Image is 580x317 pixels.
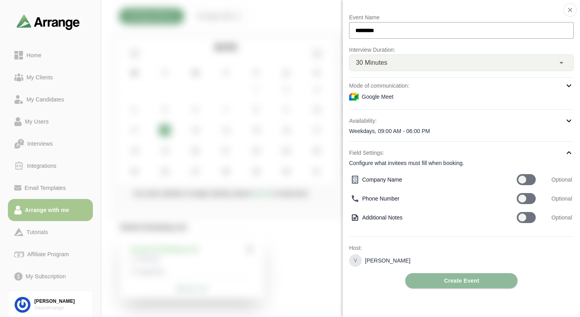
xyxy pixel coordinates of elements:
[349,243,574,253] p: Host:
[8,265,93,287] a: My Subscription
[21,183,69,193] div: Email Templates
[22,205,72,215] div: Arrange with me
[23,227,51,237] div: Tutorials
[23,73,56,82] div: My Clients
[8,243,93,265] a: Affiliate Program
[8,221,93,243] a: Tutorials
[24,139,56,148] div: Interviews
[349,148,384,158] p: Field Settings:
[444,273,479,288] span: Create Event
[552,195,572,203] span: Optional
[8,44,93,66] a: Home
[8,177,93,199] a: Email Templates
[552,214,572,221] span: Optional
[349,45,574,54] p: Interview Duration:
[8,111,93,133] a: My Users
[349,92,574,101] div: Google Meet
[349,159,574,167] div: Configure what invitees must fill when booking.
[22,117,52,126] div: My Users
[17,14,80,30] img: arrangeai-name-small-logo.4d2b8aee.svg
[351,214,517,222] div: Additional Notes
[349,81,410,90] p: Mode of communication:
[351,176,517,184] div: Company Name
[24,249,72,259] div: Affiliate Program
[8,133,93,155] a: Interviews
[349,116,377,126] p: Availability:
[349,127,574,135] div: Weekdays, 09:00 AM - 06:00 PM
[23,95,67,104] div: My Candidates
[23,272,69,281] div: My Subscription
[365,257,410,264] p: [PERSON_NAME]
[349,92,359,101] img: Meeting Mode Icon
[349,13,574,22] p: Event Name
[23,51,45,60] div: Home
[8,66,93,88] a: My Clients
[552,176,572,184] span: Optional
[34,298,86,305] div: [PERSON_NAME]
[8,199,93,221] a: Arrange with me
[405,273,518,288] button: Create Event
[351,195,517,203] div: Phone Number
[24,161,60,171] div: Integrations
[8,88,93,111] a: My Candidates
[34,305,86,311] div: VikasArrange
[356,58,387,68] span: 30 Minutes
[349,254,362,267] div: V
[8,155,93,177] a: Integrations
